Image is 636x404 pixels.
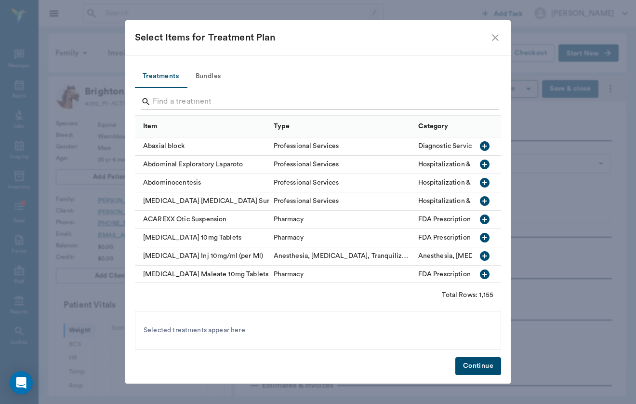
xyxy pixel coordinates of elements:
button: close [490,32,501,43]
div: Category [413,115,594,137]
div: Type [269,115,413,137]
div: Professional Services [274,178,339,188]
div: Diagnostic Services [418,141,479,151]
div: Anesthesia, Sedatives, Tranquilizers [418,251,556,261]
button: Bundles [186,65,230,88]
input: Find a treatment [153,94,485,109]
span: Selected treatments appear here [144,325,245,336]
div: Search [141,94,499,111]
div: Abaxial block [135,137,269,156]
div: Total Rows: 1,155 [442,290,493,300]
button: Treatments [135,65,186,88]
div: [MEDICAL_DATA] Maleate 10mg Tablets [135,266,269,284]
div: Select Items for Treatment Plan [135,30,490,45]
div: Hospitalization & Treatment [418,196,504,206]
div: Type [274,113,290,140]
div: Abdominocentesis [135,174,269,192]
div: Anesthesia, Sedatives, Tranquilizers [274,251,409,261]
div: Professional Services [274,160,339,169]
div: Professional Services [274,196,339,206]
div: Category [418,113,448,140]
div: Abdominal Exploratory Laparoto [135,156,269,174]
div: Hospitalization & Treatment [418,178,504,188]
div: Pharmacy [274,233,304,242]
div: Hospitalization & Treatment [418,160,504,169]
div: [MEDICAL_DATA] [MEDICAL_DATA] Surg Grade 1 [135,192,269,211]
div: FDA Prescription Meds, Pill, Cap, Liquid, Etc. [418,269,557,279]
div: Item [143,113,158,140]
div: Professional Services [274,141,339,151]
div: [MEDICAL_DATA] 10mg Tablets [135,229,269,247]
div: ACAREXX Otic Suspension [135,211,269,229]
div: FDA Prescription Meds, Pill, Cap, Liquid, Etc. [418,215,557,224]
div: Pharmacy [274,215,304,224]
div: Open Intercom Messenger [10,371,33,394]
div: FDA Prescription Meds, Pill, Cap, Liquid, Etc. [418,233,557,242]
button: Continue [455,357,501,375]
div: [MEDICAL_DATA] Inj 10mg/ml (per Ml) [135,247,269,266]
div: Item [135,115,269,137]
div: Pharmacy [274,269,304,279]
